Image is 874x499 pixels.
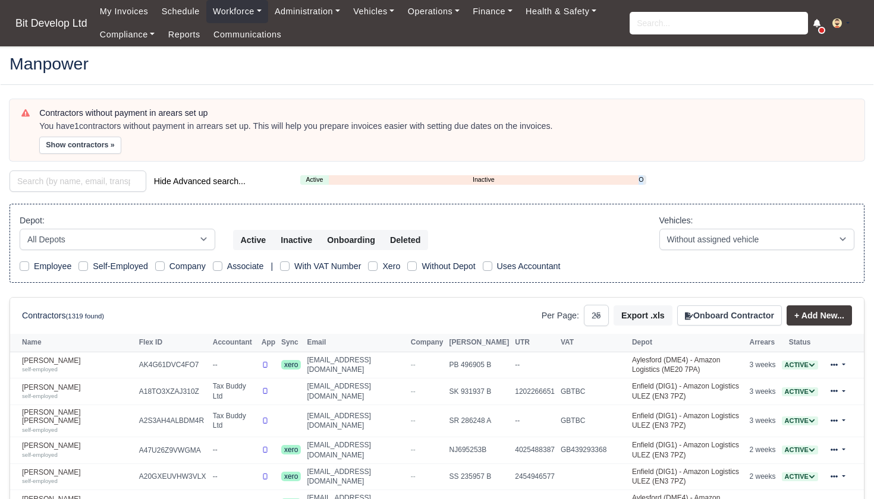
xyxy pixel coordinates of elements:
[411,472,416,481] span: --
[304,437,407,463] td: [EMAIL_ADDRESS][DOMAIN_NAME]
[558,334,629,352] th: VAT
[169,260,206,273] label: Company
[614,305,672,326] button: Export .xls
[632,356,721,374] a: Aylesford (DME4) - Amazon Logistics (ME20 7PA)
[281,445,301,454] span: xero
[630,12,808,34] input: Search...
[512,405,558,437] td: --
[382,230,428,250] button: Deleted
[558,378,629,405] td: GBTBC
[281,472,301,481] span: xero
[512,463,558,490] td: 2454946577
[782,416,818,425] a: Active
[39,121,853,132] div: You have contractors without payment in arrears set up. This will help you prepare invoices easie...
[746,463,778,490] td: 2 weeks
[281,360,301,369] span: xero
[22,393,58,399] small: self-employed
[22,468,133,485] a: [PERSON_NAME] self-employed
[659,214,693,228] label: Vehicles:
[210,352,259,378] td: --
[815,442,874,499] iframe: Chat Widget
[20,214,45,228] label: Depot:
[93,23,162,46] a: Compliance
[136,378,210,405] td: A18TO3XZAJ310Z
[497,260,561,273] label: Uses Accountant
[447,405,513,437] td: SR 286248 A
[639,175,643,185] a: Onboarding
[447,334,513,352] th: [PERSON_NAME]
[136,334,210,352] th: Flex ID
[300,175,328,185] a: Active
[632,412,739,430] a: Enfield (DIG1) - Amazon Logistics ULEZ (EN3 7PZ)
[512,352,558,378] td: --
[304,405,407,437] td: [EMAIL_ADDRESS][DOMAIN_NAME]
[1,46,873,84] div: Manpower
[227,260,264,273] label: Associate
[632,468,739,486] a: Enfield (DIG1) - Amazon Logistics ULEZ (EN3 7PZ)
[259,334,278,352] th: App
[22,408,133,434] a: [PERSON_NAME] [PERSON_NAME] self-employed
[136,463,210,490] td: A20GXEUVHW3VLX
[382,260,400,273] label: Xero
[746,352,778,378] td: 3 weeks
[447,352,513,378] td: PB 496905 B
[558,405,629,437] td: GBTBC
[782,361,818,369] span: Active
[74,121,79,131] strong: 1
[22,311,104,321] h6: Contractors
[22,356,133,374] a: [PERSON_NAME] self-employed
[329,175,639,185] a: Inactive
[278,334,304,352] th: Sync
[512,437,558,463] td: 4025488387
[136,437,210,463] td: A47U26Z9VWGMA
[746,437,778,463] td: 2 weeks
[782,361,818,369] a: Active
[207,23,288,46] a: Communications
[304,352,407,378] td: [EMAIL_ADDRESS][DOMAIN_NAME]
[558,437,629,463] td: GB439293368
[411,416,416,425] span: --
[782,305,852,326] div: + Add New...
[304,463,407,490] td: [EMAIL_ADDRESS][DOMAIN_NAME]
[210,334,259,352] th: Accountant
[34,260,71,273] label: Employee
[746,334,778,352] th: Arrears
[39,137,121,154] button: Show contractors »
[22,451,58,458] small: self-employed
[512,378,558,405] td: 1202266651
[22,366,58,372] small: self-employed
[22,478,58,484] small: self-employed
[411,446,416,454] span: --
[210,405,259,437] td: Tax Buddy Ltd
[10,55,864,72] h2: Manpower
[677,305,782,326] button: Onboard Contractor
[542,309,579,323] label: Per Page:
[447,463,513,490] td: SS 235957 B
[411,387,416,396] span: --
[273,230,320,250] button: Inactive
[782,387,818,396] a: Active
[304,334,407,352] th: Email
[782,446,818,454] span: Active
[629,334,747,352] th: Depot
[210,378,259,405] td: Tax Buddy Ltd
[136,405,210,437] td: A2S3AH4ALBDM4R
[632,382,739,400] a: Enfield (DIG1) - Amazon Logistics ULEZ (EN3 7PZ)
[304,378,407,405] td: [EMAIL_ADDRESS][DOMAIN_NAME]
[294,260,361,273] label: With VAT Number
[210,437,259,463] td: --
[746,405,778,437] td: 3 weeks
[632,441,739,459] a: Enfield (DIG1) - Amazon Logistics ULEZ (EN3 7PZ)
[10,334,136,352] th: Name
[408,334,447,352] th: Company
[271,261,273,271] span: |
[447,437,513,463] td: NJ695253B
[779,334,821,352] th: Status
[411,361,416,369] span: --
[10,11,93,35] span: Bit Develop Ltd
[146,171,253,191] button: Hide Advanced search...
[447,378,513,405] td: SK 931937 B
